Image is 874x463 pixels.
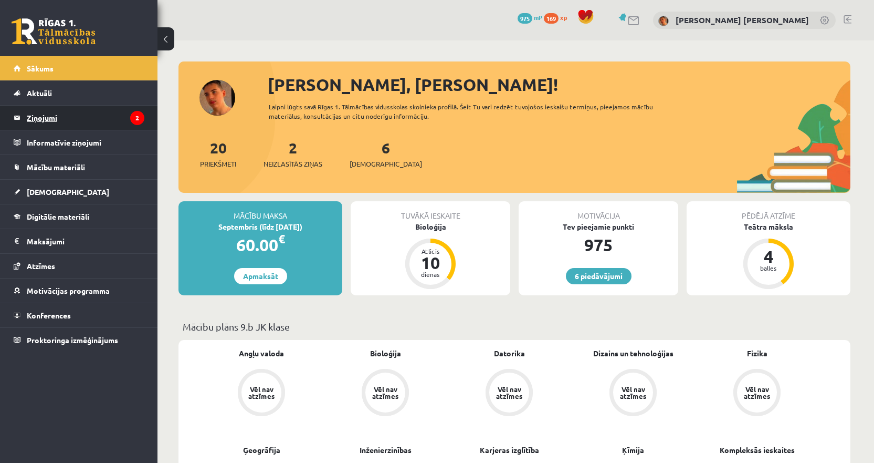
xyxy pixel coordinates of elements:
img: Kristiāns Aleksandrs Šramko [658,16,669,26]
span: Sākums [27,64,54,73]
a: Rīgas 1. Tālmācības vidusskola [12,18,96,45]
span: Neizlasītās ziņas [264,159,322,169]
span: Aktuāli [27,88,52,98]
div: 975 [519,232,678,258]
a: Dizains un tehnoloģijas [593,348,673,359]
div: Vēl nav atzīmes [371,386,400,399]
span: € [278,231,285,246]
i: 2 [130,111,144,125]
a: 975 mP [518,13,542,22]
div: Laipni lūgts savā Rīgas 1. Tālmācības vidusskolas skolnieka profilā. Šeit Tu vari redzēt tuvojošo... [269,102,672,121]
div: Teātra māksla [687,221,850,232]
a: [DEMOGRAPHIC_DATA] [14,180,144,204]
a: 2Neizlasītās ziņas [264,138,322,169]
a: Fizika [747,348,767,359]
legend: Informatīvie ziņojumi [27,130,144,155]
div: 60.00 [178,232,342,258]
a: Kompleksās ieskaites [720,445,795,456]
legend: Ziņojumi [27,106,144,130]
div: Vēl nav atzīmes [494,386,524,399]
a: Bioloģija Atlicis 10 dienas [351,221,510,291]
a: Ziņojumi2 [14,106,144,130]
a: Vēl nav atzīmes [695,369,819,418]
a: Angļu valoda [239,348,284,359]
div: Vēl nav atzīmes [618,386,648,399]
a: Vēl nav atzīmes [323,369,447,418]
div: Vēl nav atzīmes [247,386,276,399]
a: Informatīvie ziņojumi [14,130,144,155]
div: Tev pieejamie punkti [519,221,678,232]
div: balles [753,265,784,271]
div: Bioloģija [351,221,510,232]
div: [PERSON_NAME], [PERSON_NAME]! [268,72,850,97]
a: Datorika [494,348,525,359]
a: Vēl nav atzīmes [571,369,695,418]
a: Proktoringa izmēģinājums [14,328,144,352]
a: 6[DEMOGRAPHIC_DATA] [350,138,422,169]
span: [DEMOGRAPHIC_DATA] [350,159,422,169]
a: Teātra māksla 4 balles [687,221,850,291]
a: [PERSON_NAME] [PERSON_NAME] [676,15,809,25]
a: Apmaksāt [234,268,287,284]
p: Mācību plāns 9.b JK klase [183,320,846,334]
span: 169 [544,13,559,24]
a: Konferences [14,303,144,327]
a: Karjeras izglītība [480,445,539,456]
div: 4 [753,248,784,265]
legend: Maksājumi [27,229,144,253]
a: 169 xp [544,13,572,22]
a: Vēl nav atzīmes [199,369,323,418]
a: Inženierzinības [360,445,412,456]
span: [DEMOGRAPHIC_DATA] [27,187,109,197]
a: Maksājumi [14,229,144,253]
div: Vēl nav atzīmes [742,386,772,399]
span: xp [560,13,567,22]
a: 6 piedāvājumi [566,268,631,284]
span: Mācību materiāli [27,162,85,172]
a: Bioloģija [370,348,401,359]
a: Sākums [14,56,144,80]
div: Mācību maksa [178,201,342,221]
div: Atlicis [415,248,446,254]
a: Ģeogrāfija [243,445,280,456]
span: mP [534,13,542,22]
div: 10 [415,254,446,271]
span: Priekšmeti [200,159,236,169]
span: Proktoringa izmēģinājums [27,335,118,345]
span: 975 [518,13,532,24]
div: Motivācija [519,201,678,221]
span: Digitālie materiāli [27,212,89,221]
a: Aktuāli [14,81,144,105]
a: Mācību materiāli [14,155,144,179]
span: Atzīmes [27,261,55,271]
a: Vēl nav atzīmes [447,369,571,418]
div: dienas [415,271,446,277]
div: Septembris (līdz [DATE]) [178,221,342,232]
div: Tuvākā ieskaite [351,201,510,221]
a: Motivācijas programma [14,279,144,303]
span: Motivācijas programma [27,286,110,295]
a: Ķīmija [622,445,644,456]
a: 20Priekšmeti [200,138,236,169]
span: Konferences [27,311,71,320]
a: Digitālie materiāli [14,204,144,229]
a: Atzīmes [14,254,144,278]
div: Pēdējā atzīme [687,201,850,221]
